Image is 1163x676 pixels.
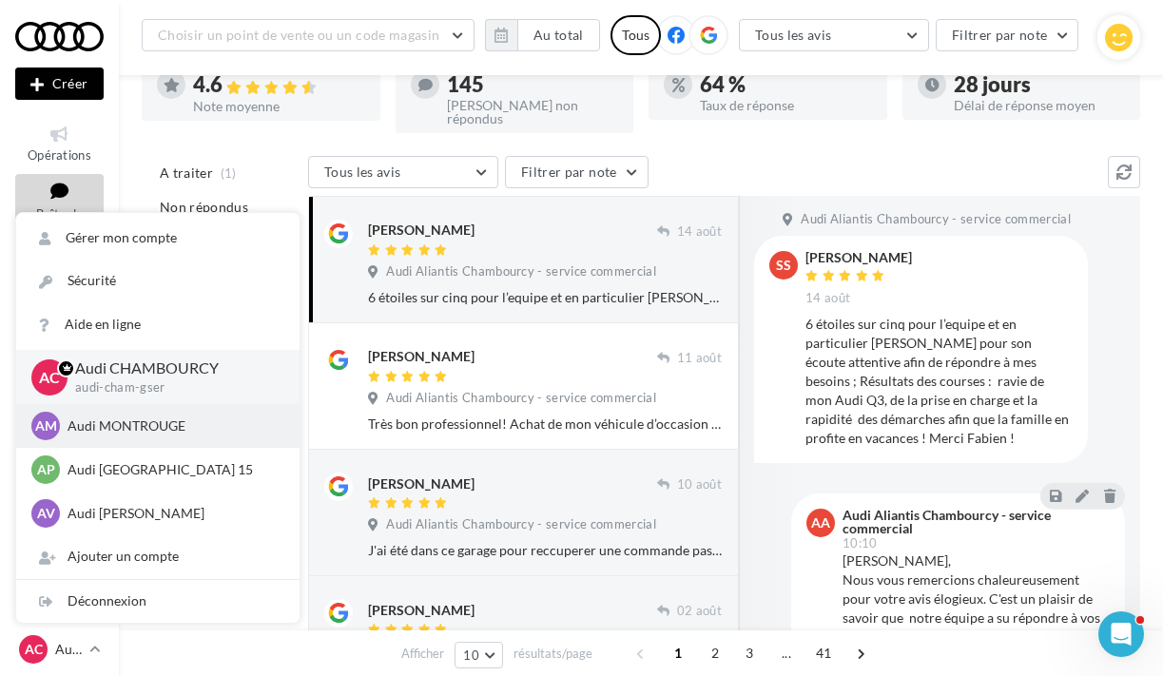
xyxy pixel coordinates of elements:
[805,290,850,307] span: 14 août
[485,19,600,51] button: Au total
[160,198,248,217] span: Non répondus
[193,74,365,96] div: 4.6
[32,206,87,240] span: Boîte de réception
[954,99,1126,112] div: Délai de réponse moyen
[75,357,269,379] p: Audi CHAMBOURCY
[15,68,104,100] div: Nouvelle campagne
[68,416,277,435] p: Audi MONTROUGE
[368,288,722,307] div: 6 étoiles sur cinq pour l’equipe et en particulier [PERSON_NAME] pour son écoute attentive afin d...
[755,27,832,43] span: Tous les avis
[15,174,104,243] a: Boîte de réception
[843,537,878,550] span: 10:10
[55,640,82,659] p: Audi CHAMBOURCY
[677,350,722,367] span: 11 août
[805,315,1073,448] div: 6 étoiles sur cinq pour l’equipe et en particulier [PERSON_NAME] pour son écoute attentive afin d...
[16,580,300,623] div: Déconnexion
[68,460,277,479] p: Audi [GEOGRAPHIC_DATA] 15
[447,74,619,95] div: 145
[517,19,600,51] button: Au total
[771,638,802,668] span: ...
[734,638,765,668] span: 3
[160,164,213,183] span: A traiter
[776,256,791,275] span: SS
[447,99,619,126] div: [PERSON_NAME] non répondus
[15,631,104,667] a: AC Audi CHAMBOURCY
[954,74,1126,95] div: 28 jours
[514,645,592,663] span: résultats/page
[15,120,104,166] a: Opérations
[386,516,656,533] span: Audi Aliantis Chambourcy - service commercial
[16,260,300,302] a: Sécurité
[15,68,104,100] button: Créer
[35,416,57,435] span: AM
[68,504,277,523] p: Audi [PERSON_NAME]
[16,303,300,346] a: Aide en ligne
[505,156,649,188] button: Filtrer par note
[700,74,872,95] div: 64 %
[611,15,661,55] div: Tous
[843,509,1106,535] div: Audi Aliantis Chambourcy - service commercial
[39,366,60,388] span: AC
[25,640,43,659] span: AC
[455,642,503,668] button: 10
[463,647,479,663] span: 10
[28,147,91,163] span: Opérations
[142,19,475,51] button: Choisir un point de vente ou un code magasin
[368,541,722,560] div: J'ai été dans ce garage pour reccuperer une commande passée sur le site. Le monsieur a été très s...
[16,217,300,260] a: Gérer mon compte
[700,638,730,668] span: 2
[158,27,439,43] span: Choisir un point de vente ou un code magasin
[37,460,55,479] span: AP
[811,513,830,532] span: AA
[805,251,912,264] div: [PERSON_NAME]
[700,99,872,112] div: Taux de réponse
[368,474,475,493] div: [PERSON_NAME]
[308,156,498,188] button: Tous les avis
[368,415,722,434] div: Très bon professionnel! Achat de mon véhicule d’occasion avec un accompagnement parfait, une repr...
[663,638,693,668] span: 1
[386,390,656,407] span: Audi Aliantis Chambourcy - service commercial
[1098,611,1144,657] iframe: Intercom live chat
[16,535,300,578] div: Ajouter un compte
[368,221,475,240] div: [PERSON_NAME]
[677,603,722,620] span: 02 août
[677,476,722,493] span: 10 août
[368,601,475,620] div: [PERSON_NAME]
[386,263,656,280] span: Audi Aliantis Chambourcy - service commercial
[677,223,722,241] span: 14 août
[808,638,840,668] span: 41
[75,379,269,396] p: audi-cham-gser
[401,645,444,663] span: Afficher
[936,19,1079,51] button: Filtrer par note
[221,165,237,181] span: (1)
[368,347,475,366] div: [PERSON_NAME]
[37,504,55,523] span: AV
[324,164,401,180] span: Tous les avis
[193,100,365,113] div: Note moyenne
[739,19,929,51] button: Tous les avis
[801,211,1071,228] span: Audi Aliantis Chambourcy - service commercial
